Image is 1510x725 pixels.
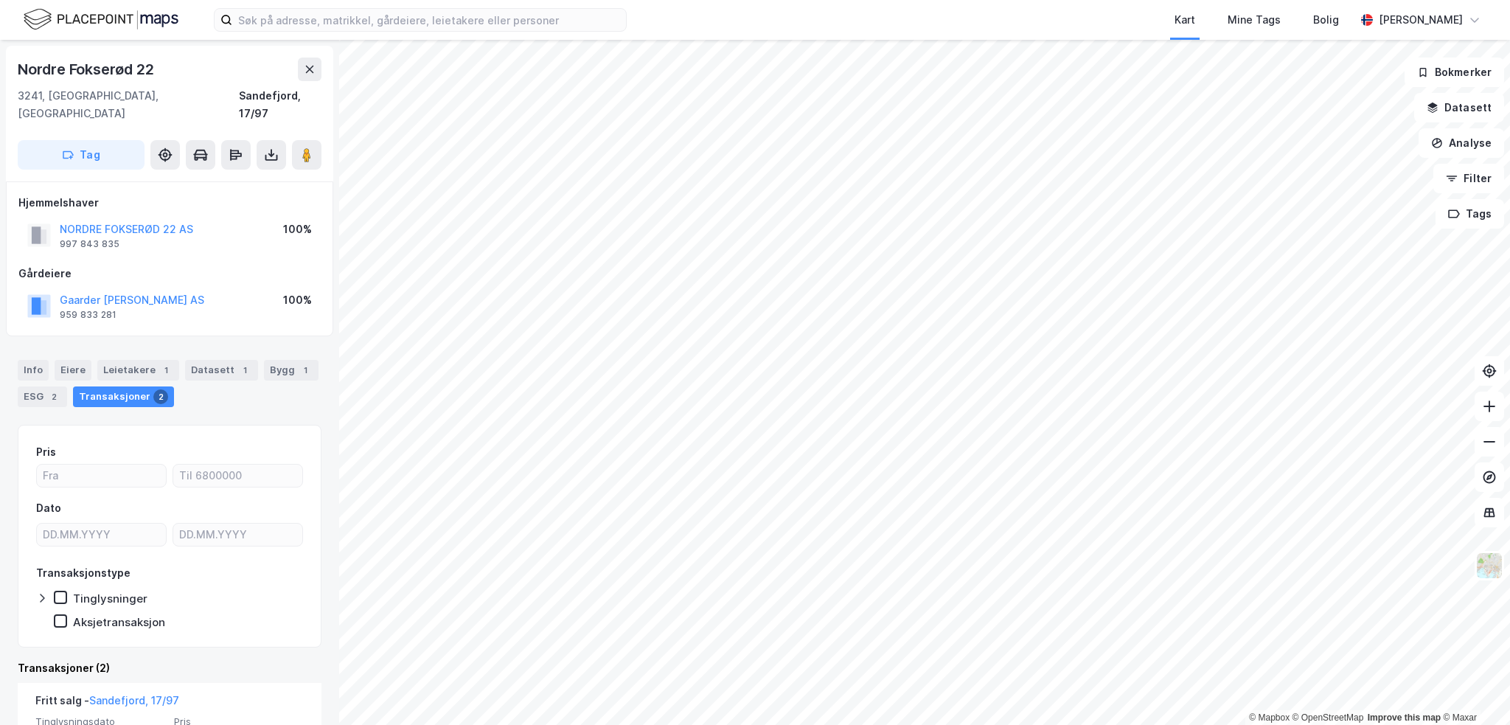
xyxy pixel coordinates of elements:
iframe: Chat Widget [1436,654,1510,725]
div: Dato [36,499,61,517]
div: Leietakere [97,360,179,381]
div: Bygg [264,360,319,381]
input: DD.MM.YYYY [37,524,166,546]
div: Eiere [55,360,91,381]
div: Nordre Fokserød 22 [18,58,156,81]
div: Transaksjoner [73,386,174,407]
div: ESG [18,386,67,407]
div: Aksjetransaksjon [73,615,165,629]
div: 997 843 835 [60,238,119,250]
div: 3241, [GEOGRAPHIC_DATA], [GEOGRAPHIC_DATA] [18,87,239,122]
input: Til 6800000 [173,465,302,487]
div: 1 [237,363,252,378]
div: Pris [36,443,56,461]
input: Fra [37,465,166,487]
div: Hjemmelshaver [18,194,321,212]
div: Info [18,360,49,381]
img: logo.f888ab2527a4732fd821a326f86c7f29.svg [24,7,178,32]
button: Bokmerker [1405,58,1504,87]
img: Z [1475,552,1503,580]
div: Datasett [185,360,258,381]
button: Tag [18,140,145,170]
div: Kontrollprogram for chat [1436,654,1510,725]
input: DD.MM.YYYY [173,524,302,546]
div: Tinglysninger [73,592,147,606]
button: Tags [1436,199,1504,229]
div: 1 [298,363,313,378]
div: Transaksjoner (2) [18,659,321,677]
button: Datasett [1414,93,1504,122]
div: 100% [283,291,312,309]
div: 2 [153,389,168,404]
div: Mine Tags [1228,11,1281,29]
div: Fritt salg - [35,692,179,715]
button: Analyse [1419,128,1504,158]
div: Transaksjonstype [36,564,131,582]
div: 959 833 281 [60,309,116,321]
div: Sandefjord, 17/97 [239,87,321,122]
div: 2 [46,389,61,404]
div: Kart [1175,11,1195,29]
button: Filter [1433,164,1504,193]
a: OpenStreetMap [1292,712,1364,723]
a: Sandefjord, 17/97 [89,694,179,707]
div: [PERSON_NAME] [1379,11,1463,29]
div: Bolig [1313,11,1339,29]
div: Gårdeiere [18,265,321,282]
a: Mapbox [1249,712,1290,723]
input: Søk på adresse, matrikkel, gårdeiere, leietakere eller personer [232,9,626,31]
a: Improve this map [1368,712,1441,723]
div: 100% [283,221,312,238]
div: 1 [159,363,173,378]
